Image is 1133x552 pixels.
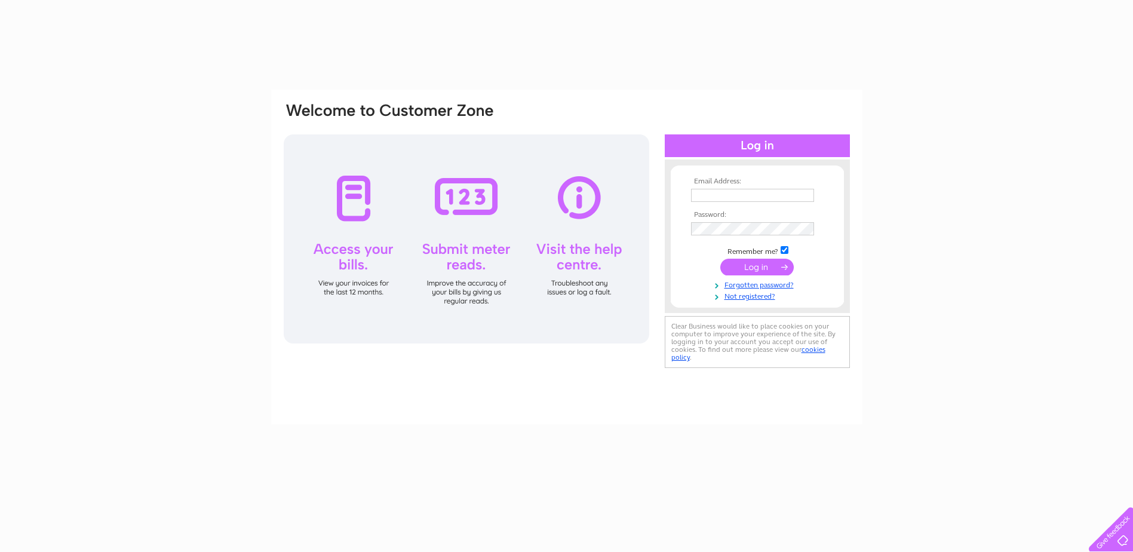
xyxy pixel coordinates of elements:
[671,345,825,361] a: cookies policy
[720,259,794,275] input: Submit
[688,177,827,186] th: Email Address:
[688,244,827,256] td: Remember me?
[688,211,827,219] th: Password:
[665,316,850,368] div: Clear Business would like to place cookies on your computer to improve your experience of the sit...
[691,278,827,290] a: Forgotten password?
[691,290,827,301] a: Not registered?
